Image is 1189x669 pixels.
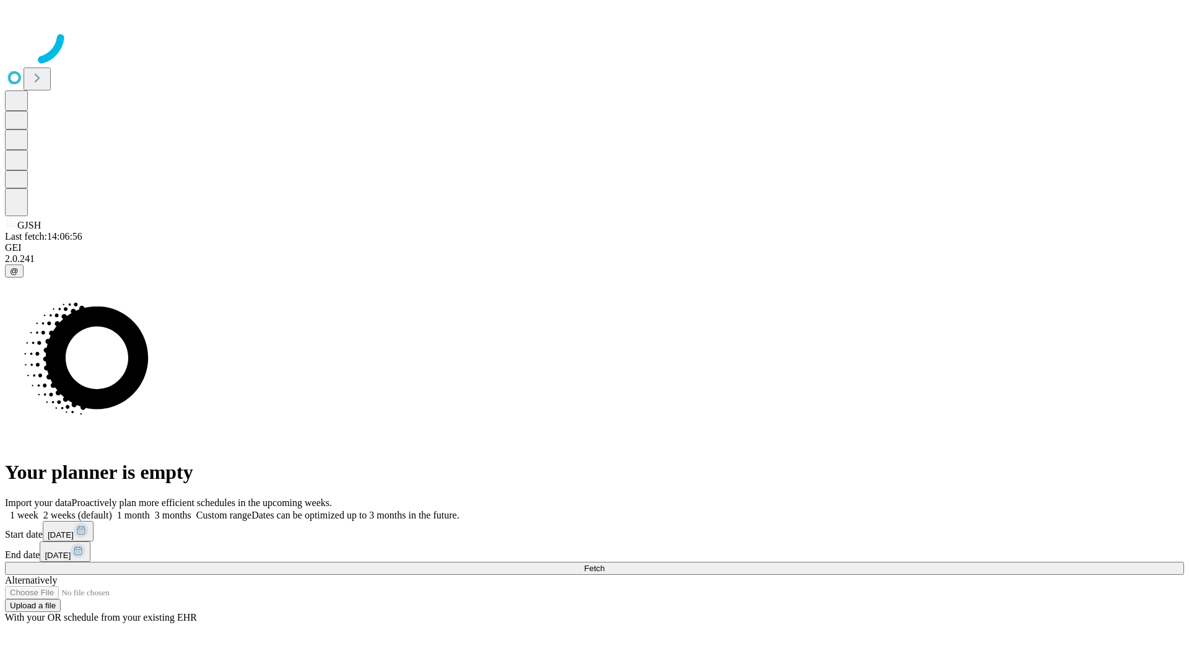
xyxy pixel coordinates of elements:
[5,599,61,612] button: Upload a file
[5,521,1184,541] div: Start date
[155,510,191,520] span: 3 months
[17,220,41,230] span: GJSH
[5,265,24,278] button: @
[251,510,459,520] span: Dates can be optimized up to 3 months in the future.
[196,510,251,520] span: Custom range
[5,575,57,585] span: Alternatively
[5,497,72,508] span: Import your data
[5,562,1184,575] button: Fetch
[5,541,1184,562] div: End date
[10,510,38,520] span: 1 week
[48,530,74,540] span: [DATE]
[43,510,112,520] span: 2 weeks (default)
[72,497,332,508] span: Proactively plan more efficient schedules in the upcoming weeks.
[43,521,94,541] button: [DATE]
[5,461,1184,484] h1: Your planner is empty
[45,551,71,560] span: [DATE]
[5,253,1184,265] div: 2.0.241
[10,266,19,276] span: @
[117,510,150,520] span: 1 month
[584,564,604,573] span: Fetch
[5,231,82,242] span: Last fetch: 14:06:56
[5,612,197,623] span: With your OR schedule from your existing EHR
[40,541,90,562] button: [DATE]
[5,242,1184,253] div: GEI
